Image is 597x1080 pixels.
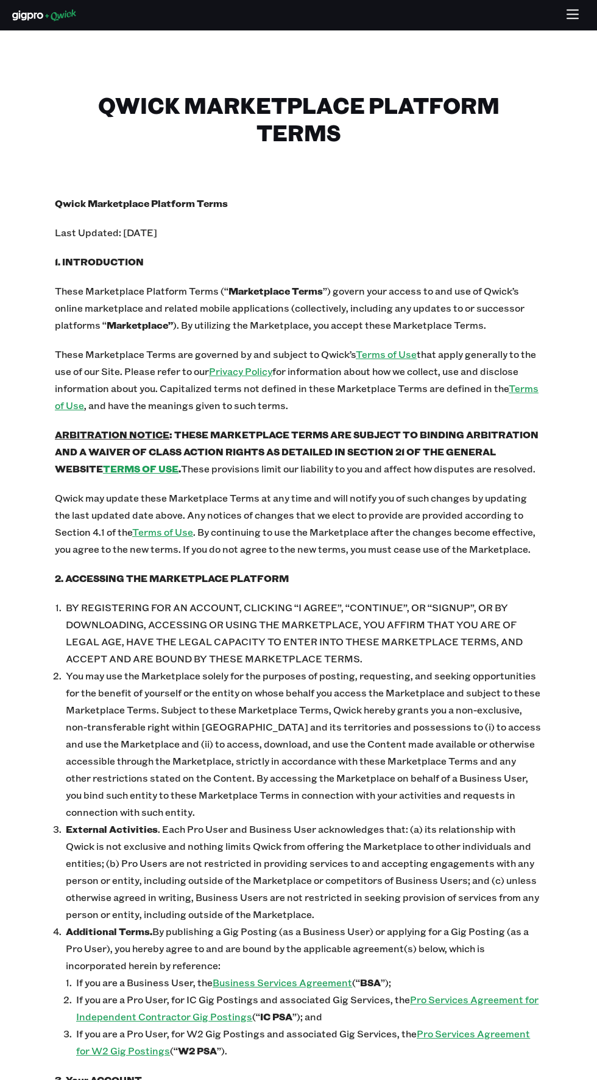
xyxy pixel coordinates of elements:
[66,821,542,923] p: . Each Pro User and Business User acknowledges that: (a) its relationship with Qwick is not exclu...
[66,667,542,821] p: You may use the Marketplace solely for the purposes of posting, requesting, and seeking opportuni...
[66,923,542,974] p: By publishing a Gig Posting (as a Business User) or applying for a Gig Posting (as a Pro User), y...
[55,572,289,584] b: 2. ACCESSING THE MARKETPLACE PLATFORM
[360,976,381,989] b: BSA
[76,991,542,1025] p: If you are a Pro User, for IC Gig Postings and associated Gig Services, the (“ ”); and
[55,489,542,558] p: Qwick may update these Marketplace Terms at any time and will notify you of such changes by updat...
[55,346,542,414] p: These Marketplace Terms are governed by and subject to Qwick’s that apply generally to the use of...
[55,282,542,334] p: These Marketplace Platform Terms (“ ”) govern your access to and use of Qwick’s online marketplac...
[55,197,228,209] b: Qwick Marketplace Platform Terms
[228,284,323,297] b: Marketplace Terms
[55,428,169,441] u: ARBITRATION NOTICE
[178,1044,217,1057] b: W2 PSA
[76,1025,542,1059] p: If you are a Pro User, for W2 Gig Postings and associated Gig Services, the (“ ”).
[107,318,173,331] b: Marketplace”
[55,426,542,477] p: These provisions limit our liability to you and affect how disputes are resolved.
[66,925,152,938] b: Additional Terms.
[260,1010,292,1023] b: IC PSA
[213,976,352,989] a: Business Services Agreement
[55,224,542,241] p: Last Updated: [DATE]
[55,255,144,268] b: 1. INTRODUCTION
[66,599,542,667] p: BY REGISTERING FOR AN ACCOUNT, CLICKING “I AGREE”, “CONTINUE”, OR “SIGNUP”, OR BY DOWNLOADING, AC...
[55,91,542,146] h1: Qwick Marketplace Platform Terms
[356,348,417,360] a: Terms of Use
[132,525,193,538] a: Terms of Use
[209,365,272,377] a: Privacy Policy
[178,462,181,475] b: .
[66,822,158,835] b: External Activities
[103,462,178,475] a: TERMS OF USE
[76,974,542,991] p: If you are a Business User, the (“ ”);
[55,428,539,475] b: : THESE MARKETPLACE TERMS ARE SUBJECT TO BINDING ARBITRATION AND A WAIVER OF CLASS ACTION RIGHTS ...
